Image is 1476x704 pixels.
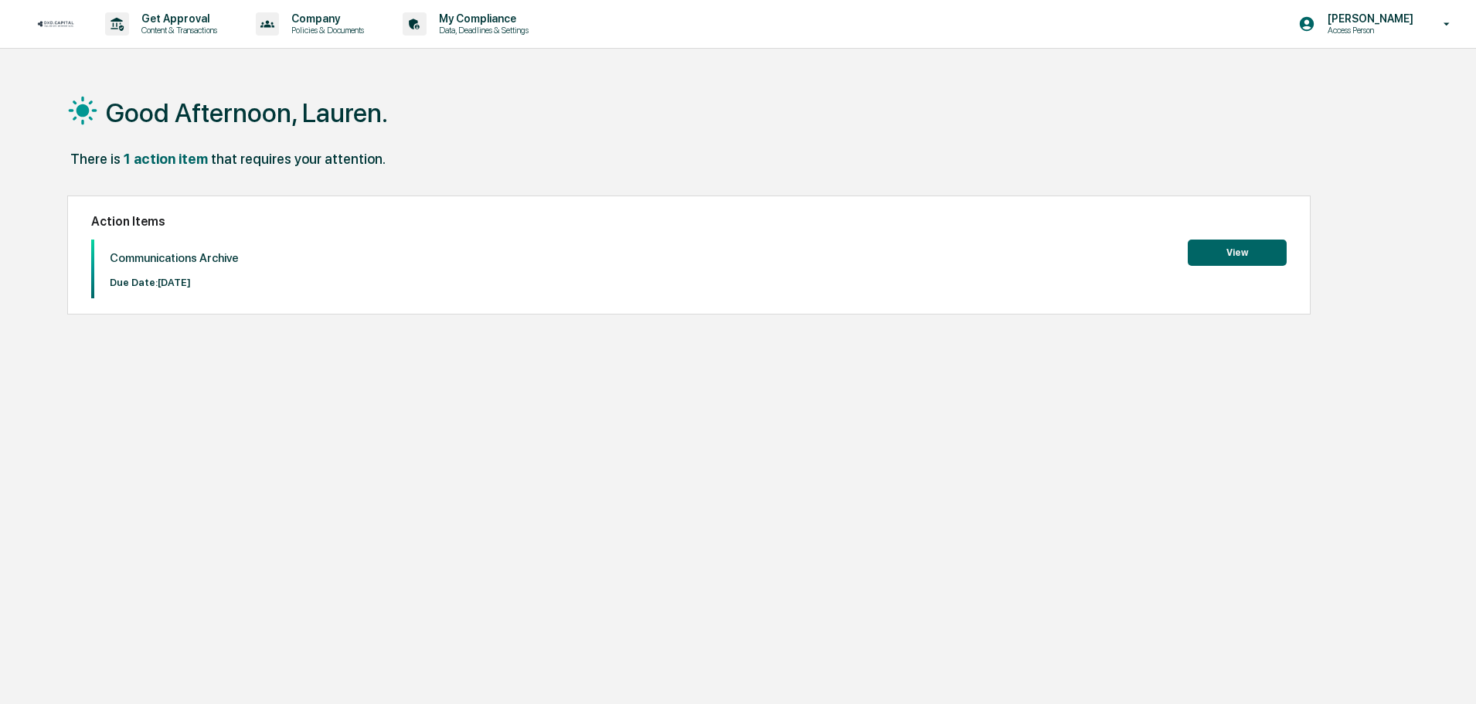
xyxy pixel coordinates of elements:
h2: Action Items [91,214,1287,229]
p: My Compliance [427,12,536,25]
div: There is [70,151,121,167]
div: 1 action item [124,151,208,167]
p: Content & Transactions [129,25,225,36]
p: Get Approval [129,12,225,25]
button: View [1188,240,1287,266]
p: Communications Archive [110,251,239,265]
p: Data, Deadlines & Settings [427,25,536,36]
p: Policies & Documents [279,25,372,36]
img: logo [37,20,74,28]
p: Due Date: [DATE] [110,277,239,288]
div: that requires your attention. [211,151,386,167]
h1: Good Afternoon, Lauren. [106,97,388,128]
p: Access Person [1315,25,1421,36]
a: View [1188,244,1287,259]
p: Company [279,12,372,25]
p: [PERSON_NAME] [1315,12,1421,25]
